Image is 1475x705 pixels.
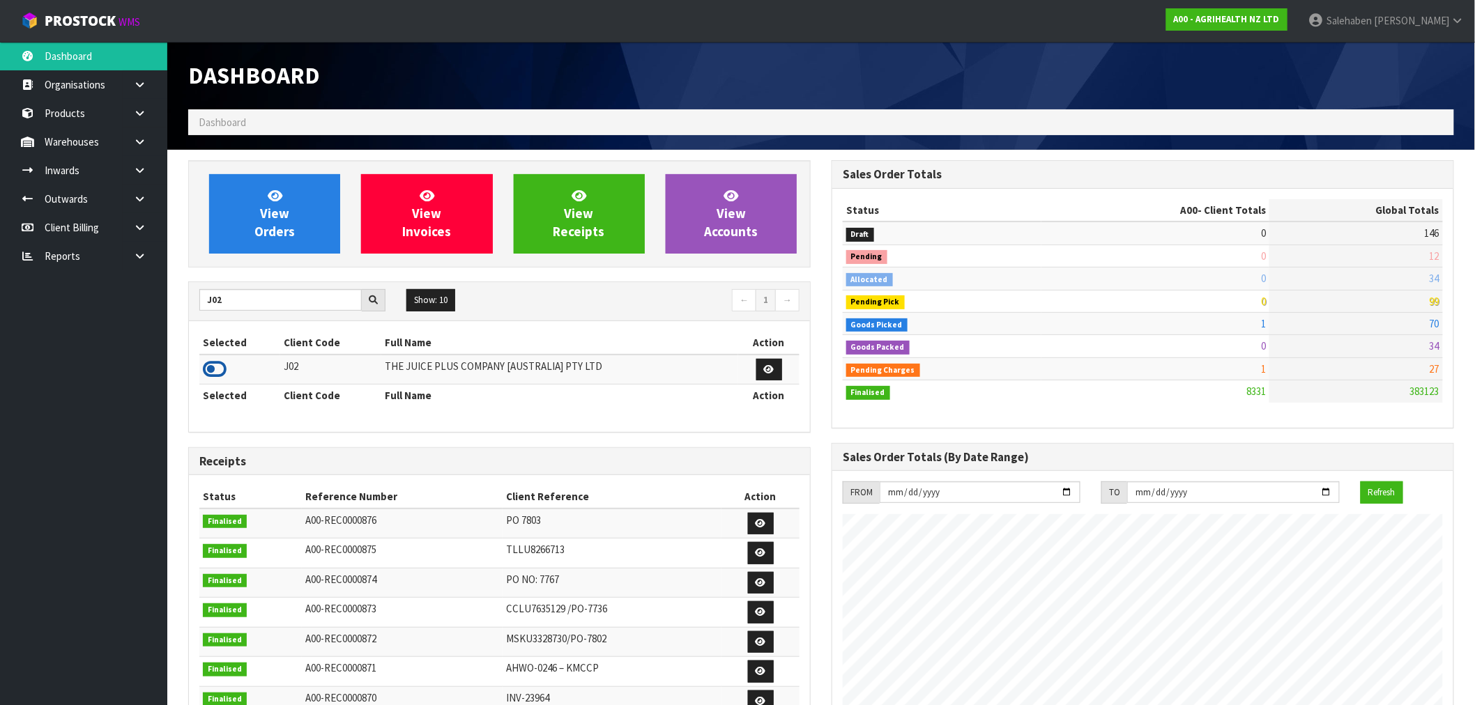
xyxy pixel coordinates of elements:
[188,61,320,90] span: Dashboard
[199,332,280,354] th: Selected
[203,544,247,558] span: Finalised
[203,574,247,588] span: Finalised
[1180,203,1198,217] span: A00
[738,332,800,354] th: Action
[199,455,800,468] h3: Receipts
[704,187,758,240] span: View Accounts
[203,633,247,647] span: Finalised
[843,481,880,504] div: FROM
[381,385,738,407] th: Full Name
[402,187,451,240] span: View Invoices
[21,12,38,29] img: cube-alt.png
[506,543,565,556] span: TLLU8266713
[506,573,559,586] span: PO NO: 7767
[1327,14,1372,27] span: Salehaben
[846,250,887,264] span: Pending
[553,187,605,240] span: View Receipts
[1261,249,1266,263] span: 0
[1410,385,1439,398] span: 383123
[846,273,893,287] span: Allocated
[846,295,905,309] span: Pending Pick
[510,289,800,313] nav: Page navigation
[1361,481,1403,504] button: Refresh
[280,385,381,407] th: Client Code
[305,543,376,556] span: A00-REC0000875
[1261,272,1266,285] span: 0
[775,289,800,311] a: →
[305,602,376,615] span: A00-REC0000873
[506,632,606,645] span: MSKU3328730/PO-7802
[1261,339,1266,352] span: 0
[514,174,645,254] a: ViewReceipts
[305,632,376,645] span: A00-REC0000872
[1430,295,1439,308] span: 99
[1101,481,1127,504] div: TO
[199,385,280,407] th: Selected
[199,486,302,508] th: Status
[846,318,908,332] span: Goods Picked
[1261,295,1266,308] span: 0
[738,385,800,407] th: Action
[843,451,1443,464] h3: Sales Order Totals (By Date Range)
[846,341,910,355] span: Goods Packed
[302,486,503,508] th: Reference Number
[846,364,920,378] span: Pending Charges
[756,289,776,311] a: 1
[209,174,340,254] a: ViewOrders
[666,174,797,254] a: ViewAccounts
[199,116,246,129] span: Dashboard
[506,602,607,615] span: CCLU7635129 /PO-7736
[203,515,247,529] span: Finalised
[203,663,247,676] span: Finalised
[732,289,756,311] a: ←
[1261,317,1266,330] span: 1
[1246,385,1266,398] span: 8331
[254,187,295,240] span: View Orders
[1430,272,1439,285] span: 34
[506,691,549,704] span: INV-23964
[506,513,541,527] span: PO 7803
[1269,199,1443,222] th: Global Totals
[1166,8,1287,31] a: A00 - AGRIHEALTH NZ LTD
[381,332,738,354] th: Full Name
[203,603,247,617] span: Finalised
[45,12,116,30] span: ProStock
[406,289,455,311] button: Show: 10
[506,661,599,674] span: AHWO-0246 – KMCCP
[1261,362,1266,375] span: 1
[1374,14,1449,27] span: [PERSON_NAME]
[1430,362,1439,375] span: 27
[1430,317,1439,330] span: 70
[1174,13,1280,25] strong: A00 - AGRIHEALTH NZ LTD
[305,513,376,527] span: A00-REC0000876
[1430,339,1439,352] span: 34
[305,573,376,586] span: A00-REC0000874
[381,355,738,385] td: THE JUICE PLUS COMPANY [AUSTRALIA] PTY LTD
[280,332,381,354] th: Client Code
[305,691,376,704] span: A00-REC0000870
[846,386,890,400] span: Finalised
[1041,199,1270,222] th: - Client Totals
[280,355,381,385] td: J02
[305,661,376,674] span: A00-REC0000871
[846,228,874,242] span: Draft
[1425,226,1439,240] span: 146
[1430,249,1439,263] span: 12
[503,486,721,508] th: Client Reference
[843,168,1443,181] h3: Sales Order Totals
[1261,226,1266,240] span: 0
[199,289,362,311] input: Search clients
[361,174,492,254] a: ViewInvoices
[119,15,140,29] small: WMS
[843,199,1041,222] th: Status
[721,486,800,508] th: Action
